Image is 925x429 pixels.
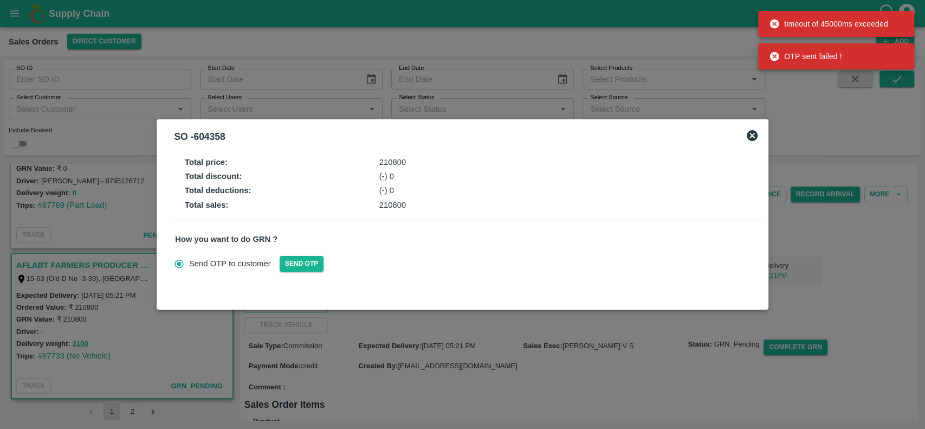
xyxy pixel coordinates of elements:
button: Send OTP [280,256,324,272]
strong: Total price : [185,158,228,167]
strong: How you want to do GRN ? [175,235,277,244]
strong: Total discount : [185,172,242,181]
div: OTP sent failed ! [769,47,842,66]
div: timeout of 45000ms exceeded [769,14,888,34]
div: SO - 604358 [174,129,225,144]
span: 210800 [379,158,406,167]
strong: Total sales : [185,201,229,209]
span: Send OTP to customer [189,258,271,270]
span: (-) 0 [379,186,394,195]
span: (-) 0 [379,172,394,181]
span: 210800 [379,201,406,209]
strong: Total deductions : [185,186,251,195]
